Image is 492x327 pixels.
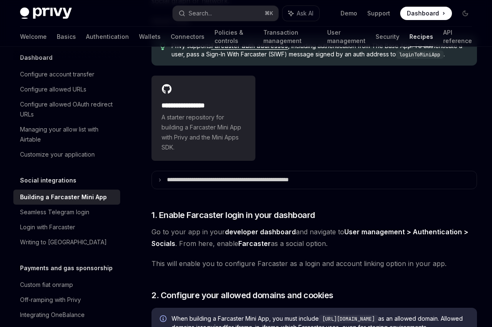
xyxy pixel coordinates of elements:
[20,99,115,119] div: Configure allowed OAuth redirect URLs
[13,235,120,250] a: Writing to [GEOGRAPHIC_DATA]
[263,27,317,47] a: Transaction management
[265,10,273,17] span: ⌘ K
[20,150,95,160] div: Customize your application
[20,263,113,273] h5: Payments and gas sponsorship
[376,27,399,47] a: Security
[20,69,94,79] div: Configure account transfer
[171,27,204,47] a: Connectors
[214,27,253,47] a: Policies & controls
[341,9,357,18] a: Demo
[13,307,120,322] a: Integrating OneBalance
[13,292,120,307] a: Off-ramping with Privy
[409,27,433,47] a: Recipes
[20,27,47,47] a: Welcome
[161,112,245,152] span: A starter repository for building a Farcaster Mini App with Privy and the Mini Apps SDK.
[20,124,115,144] div: Managing your allow list with Airtable
[151,76,255,161] a: **** **** **** **A starter repository for building a Farcaster Mini App with Privy and the Mini A...
[13,205,120,220] a: Seamless Telegram login
[443,27,472,47] a: API reference
[20,192,107,202] div: Building a Farcaster Mini App
[283,6,319,21] button: Ask AI
[13,147,120,162] a: Customize your application
[13,277,120,292] a: Custom fiat onramp
[139,27,161,47] a: Wallets
[151,209,315,221] span: 1. Enable Farcaster login in your dashboard
[400,7,452,20] a: Dashboard
[396,51,444,59] code: loginToMiniApp
[20,295,81,305] div: Off-ramping with Privy
[57,27,76,47] a: Basics
[13,82,120,97] a: Configure allowed URLs
[173,6,278,21] button: Search...⌘K
[20,222,75,232] div: Login with Farcaster
[327,27,366,47] a: User management
[172,42,469,59] span: Privy supports , including authentication from The Base App. To authenticate a user, pass a Sign-...
[319,315,378,323] code: [URL][DOMAIN_NAME]
[20,310,85,320] div: Integrating OneBalance
[13,67,120,82] a: Configure account transfer
[13,220,120,235] a: Login with Farcaster
[86,27,129,47] a: Authentication
[20,84,86,94] div: Configure allowed URLs
[407,9,439,18] span: Dashboard
[151,289,333,301] span: 2. Configure your allowed domains and cookies
[160,315,168,324] svg: Info
[459,7,472,20] button: Toggle dark mode
[13,122,120,147] a: Managing your allow list with Airtable
[20,237,107,247] div: Writing to [GEOGRAPHIC_DATA]
[238,239,271,248] strong: Farcaster
[20,280,73,290] div: Custom fiat onramp
[13,97,120,122] a: Configure allowed OAuth redirect URLs
[13,190,120,205] a: Building a Farcaster Mini App
[189,8,212,18] div: Search...
[20,207,89,217] div: Seamless Telegram login
[151,226,477,249] span: Go to your app in your and navigate to . From here, enable as a social option.
[20,8,72,19] img: dark logo
[151,258,477,269] span: This will enable you to configure Farcaster as a login and account linking option in your app.
[367,9,390,18] a: Support
[20,175,76,185] h5: Social integrations
[225,228,296,236] a: developer dashboard
[151,228,468,248] strong: User management > Authentication > Socials
[297,9,313,18] span: Ask AI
